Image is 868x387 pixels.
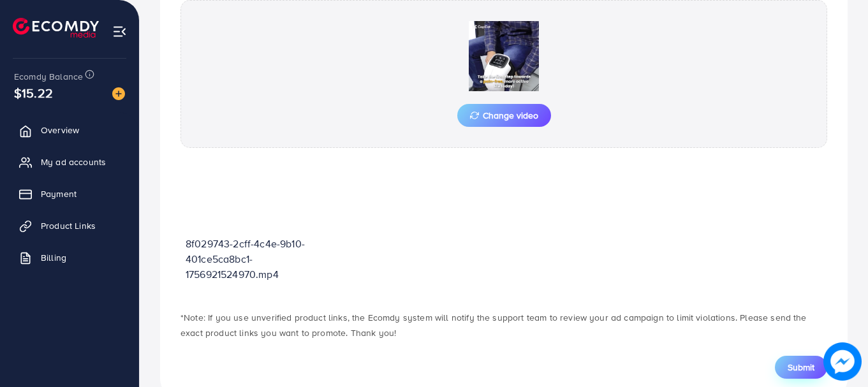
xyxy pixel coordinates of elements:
[186,236,307,282] p: 8f029743-2cff-4c4e-9b10-401ce5ca8bc1-1756921524970.mp4
[112,87,125,100] img: image
[10,213,129,238] a: Product Links
[775,356,827,379] button: Submit
[14,70,83,83] span: Ecomdy Balance
[14,84,53,102] span: $15.22
[180,310,827,340] p: *Note: If you use unverified product links, the Ecomdy system will notify the support team to rev...
[41,251,66,264] span: Billing
[41,156,106,168] span: My ad accounts
[41,219,96,232] span: Product Links
[457,104,551,127] button: Change video
[823,342,862,381] img: image
[13,18,99,38] img: logo
[41,124,79,136] span: Overview
[440,21,568,91] img: Preview Image
[41,187,77,200] span: Payment
[470,111,538,120] span: Change video
[10,117,129,143] a: Overview
[10,149,129,175] a: My ad accounts
[10,181,129,207] a: Payment
[112,24,127,39] img: menu
[788,361,814,374] span: Submit
[10,245,129,270] a: Billing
